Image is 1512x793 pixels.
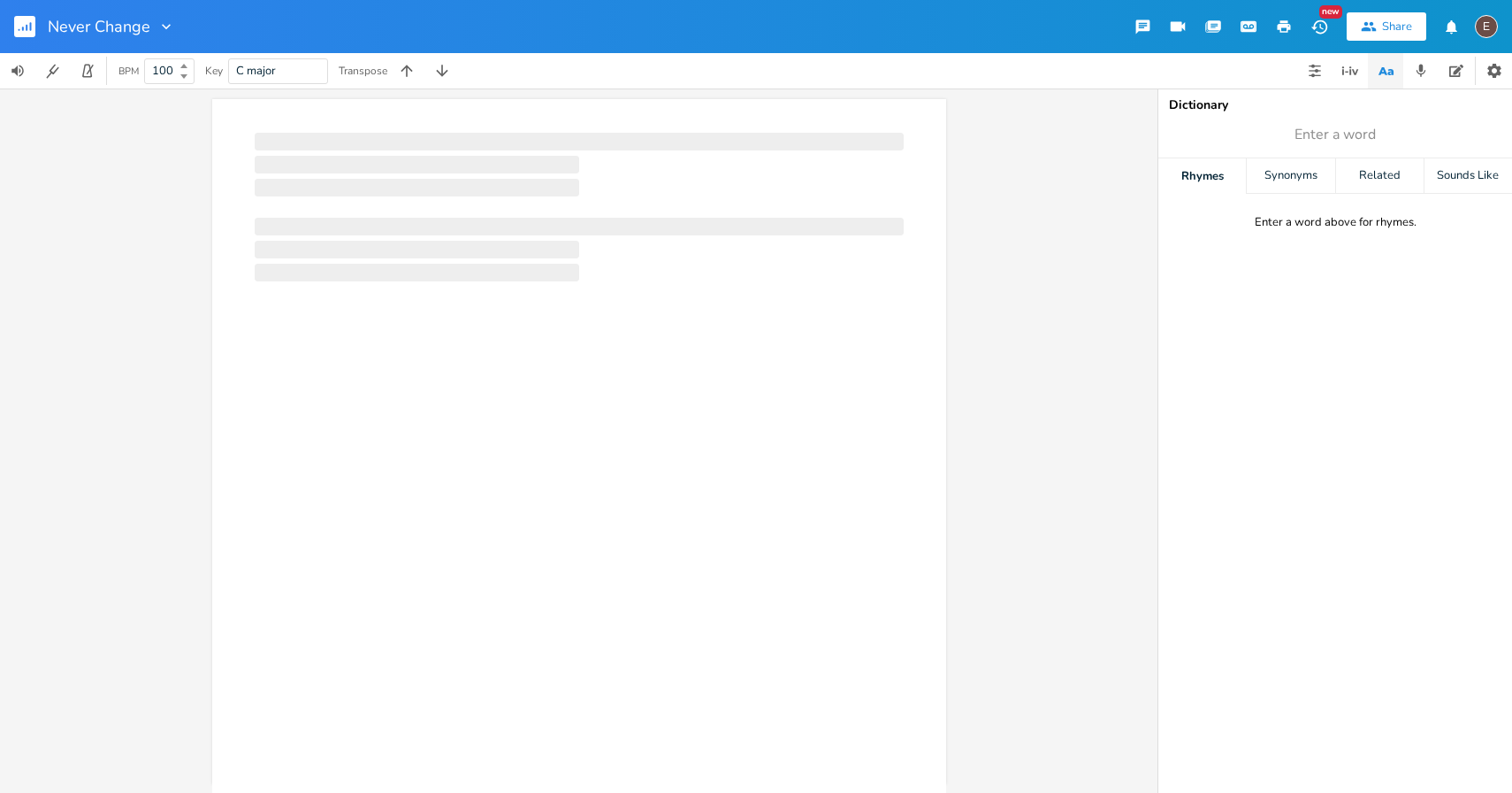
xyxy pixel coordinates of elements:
[1169,99,1501,112] div: Dictionary
[1255,215,1417,230] div: Enter a word above for rhymes.
[1424,158,1512,194] div: Sounds Like
[1475,6,1498,47] button: E
[1302,11,1337,42] button: New
[1294,125,1376,145] span: Enter a word
[205,65,223,76] div: Key
[1347,12,1426,41] button: Share
[48,19,150,35] span: Never Change
[339,65,387,76] div: Transpose
[1158,158,1246,194] div: Rhymes
[118,66,139,76] div: BPM
[1319,5,1342,19] div: New
[1247,158,1334,194] div: Synonyms
[1475,15,1498,38] div: edward
[236,63,276,79] span: C major
[1336,158,1424,194] div: Related
[1382,19,1412,35] div: Share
